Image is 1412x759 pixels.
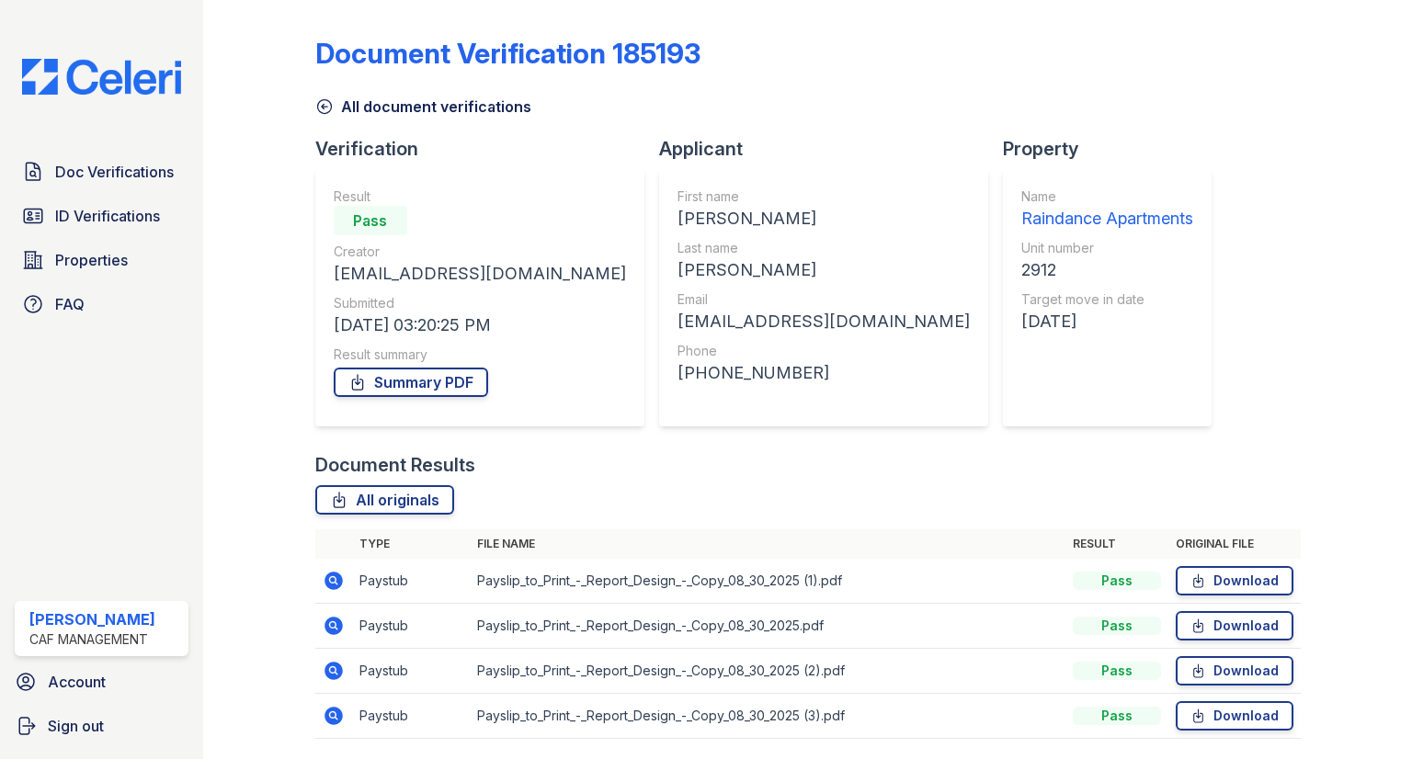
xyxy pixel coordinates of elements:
a: Download [1176,656,1293,685]
div: Name [1021,187,1193,206]
td: Payslip_to_Print_-_Report_Design_-_Copy_08_30_2025 (3).pdf [470,694,1065,739]
th: Original file [1168,529,1301,559]
div: 2912 [1021,257,1193,283]
th: Type [352,529,470,559]
div: Verification [315,136,659,162]
a: Properties [15,242,188,278]
span: Doc Verifications [55,161,174,183]
div: [DATE] 03:20:25 PM [334,312,626,338]
span: FAQ [55,293,85,315]
div: Pass [1073,617,1161,635]
div: Result [334,187,626,206]
a: Doc Verifications [15,153,188,190]
td: Paystub [352,649,470,694]
div: [PERSON_NAME] [678,257,970,283]
span: Account [48,671,106,693]
div: [EMAIL_ADDRESS][DOMAIN_NAME] [678,309,970,334]
a: ID Verifications [15,198,188,234]
div: Target move in date [1021,290,1193,309]
div: [PERSON_NAME] [678,206,970,232]
td: Payslip_to_Print_-_Report_Design_-_Copy_08_30_2025 (1).pdf [470,559,1065,604]
div: [PHONE_NUMBER] [678,360,970,386]
div: Document Verification 185193 [315,37,700,70]
div: Property [1003,136,1226,162]
td: Paystub [352,604,470,649]
span: Sign out [48,715,104,737]
a: FAQ [15,286,188,323]
div: Phone [678,342,970,360]
th: File name [470,529,1065,559]
div: CAF Management [29,630,155,649]
a: Account [7,663,196,700]
div: Document Results [315,452,475,478]
a: All originals [315,485,454,515]
div: Result summary [334,346,626,364]
div: Raindance Apartments [1021,206,1193,232]
td: Payslip_to_Print_-_Report_Design_-_Copy_08_30_2025.pdf [470,604,1065,649]
a: Download [1176,701,1293,731]
div: Pass [1073,662,1161,680]
div: Submitted [334,294,626,312]
div: Unit number [1021,239,1193,257]
a: Download [1176,566,1293,595]
div: Pass [334,206,407,235]
div: [EMAIL_ADDRESS][DOMAIN_NAME] [334,261,626,287]
td: Paystub [352,559,470,604]
td: Payslip_to_Print_-_Report_Design_-_Copy_08_30_2025 (2).pdf [470,649,1065,694]
span: ID Verifications [55,205,160,227]
div: Last name [678,239,970,257]
td: Paystub [352,694,470,739]
div: First name [678,187,970,206]
a: Download [1176,611,1293,640]
div: Pass [1073,707,1161,725]
div: [PERSON_NAME] [29,608,155,630]
a: Sign out [7,708,196,744]
div: Creator [334,243,626,261]
div: Applicant [659,136,1003,162]
th: Result [1065,529,1168,559]
div: Email [678,290,970,309]
a: All document verifications [315,96,531,118]
a: Summary PDF [334,368,488,397]
span: Properties [55,249,128,271]
a: Name Raindance Apartments [1021,187,1193,232]
div: [DATE] [1021,309,1193,334]
img: CE_Logo_Blue-a8612792a0a2168367f1c8372b55b34899dd931a85d93a1a3d3e32e68fde9ad4.png [7,59,196,95]
div: Pass [1073,572,1161,590]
